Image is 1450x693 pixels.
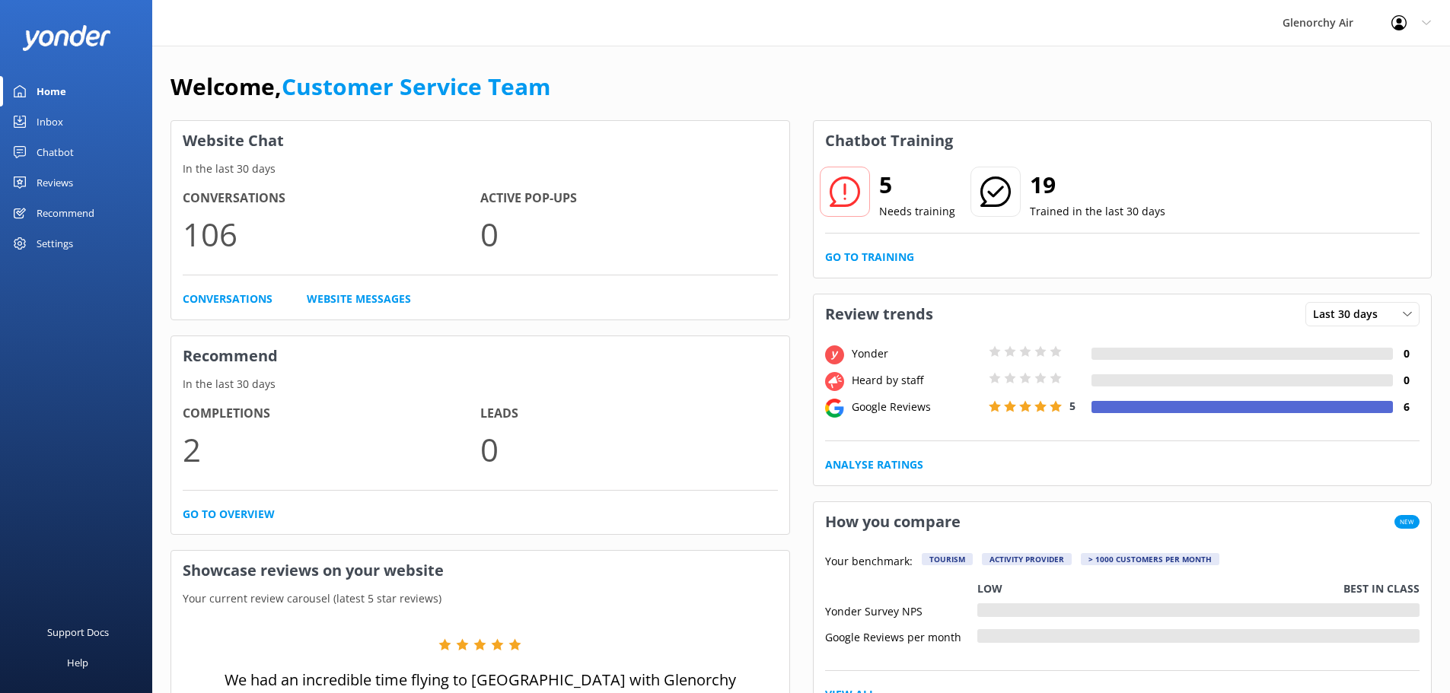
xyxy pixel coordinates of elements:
div: Activity Provider [982,553,1072,565]
a: Go to Training [825,249,914,265]
h3: Chatbot Training [814,121,964,161]
div: Yonder [848,345,985,362]
a: Analyse Ratings [825,456,923,473]
h3: Website Chat [171,121,789,161]
div: Yonder Survey NPS [825,603,977,617]
h4: Leads [480,404,778,424]
a: Website Messages [307,291,411,307]
div: Help [67,647,88,678]
p: Your current review carousel (latest 5 star reviews) [171,590,789,607]
h1: Welcome, [170,68,550,105]
img: yonder-white-logo.png [23,25,110,50]
h2: 19 [1030,167,1165,203]
div: Google Reviews [848,399,985,415]
p: Your benchmark: [825,553,913,571]
div: > 1000 customers per month [1081,553,1219,565]
h3: Showcase reviews on your website [171,551,789,590]
div: Settings [37,228,73,259]
p: Low [977,580,1002,597]
p: Needs training [879,203,955,220]
h4: Completions [183,404,480,424]
div: Tourism [922,553,973,565]
div: Reviews [37,167,73,198]
h4: Conversations [183,189,480,208]
h4: 0 [1393,372,1420,389]
span: Last 30 days [1313,306,1387,323]
p: In the last 30 days [171,376,789,393]
span: New [1394,515,1420,529]
h3: How you compare [814,502,972,542]
div: Support Docs [47,617,109,647]
h4: 0 [1393,345,1420,362]
h3: Review trends [814,294,945,334]
p: Trained in the last 30 days [1030,203,1165,220]
a: Go to overview [183,506,275,523]
a: Customer Service Team [282,71,550,102]
p: 0 [480,208,778,259]
p: 106 [183,208,480,259]
a: Conversations [183,291,272,307]
div: Inbox [37,106,63,137]
p: Best in class [1343,580,1420,597]
div: Recommend [37,198,94,228]
p: 0 [480,424,778,475]
p: 2 [183,424,480,475]
h2: 5 [879,167,955,203]
div: Home [37,76,66,106]
h4: 6 [1393,399,1420,415]
p: In the last 30 days [171,161,789,177]
h3: Recommend [171,336,789,376]
div: Google Reviews per month [825,629,977,643]
span: 5 [1069,399,1076,413]
div: Chatbot [37,137,74,167]
h4: Active Pop-ups [480,189,778,208]
div: Heard by staff [848,372,985,389]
